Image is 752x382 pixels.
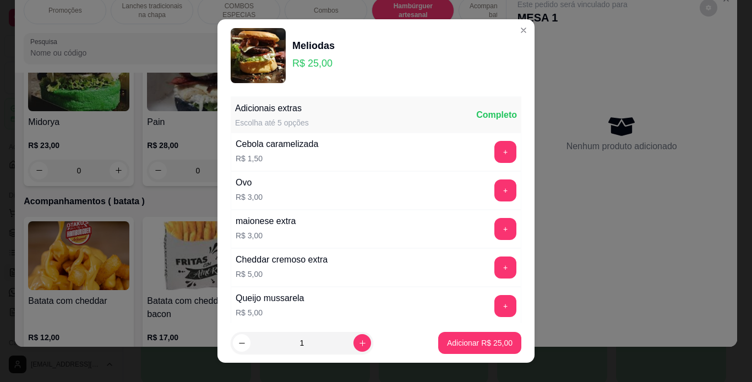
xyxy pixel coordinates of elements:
[236,176,263,189] div: Ovo
[353,334,371,352] button: increase-product-quantity
[476,108,517,122] div: Completo
[236,292,304,305] div: Queijo mussarela
[236,192,263,203] p: R$ 3,00
[236,138,318,151] div: Cebola caramelizada
[236,269,328,280] p: R$ 5,00
[494,295,516,317] button: add
[494,257,516,279] button: add
[292,38,335,53] div: Meliodas
[231,28,286,83] img: product-image
[236,253,328,266] div: Cheddar cremoso extra
[236,230,296,241] p: R$ 3,00
[447,337,513,348] p: Adicionar R$ 25,00
[494,141,516,163] button: add
[515,21,532,39] button: Close
[236,215,296,228] div: maionese extra
[236,307,304,318] p: R$ 5,00
[233,334,250,352] button: decrease-product-quantity
[494,179,516,201] button: add
[438,332,521,354] button: Adicionar R$ 25,00
[235,102,309,115] div: Adicionais extras
[292,56,335,71] p: R$ 25,00
[235,117,309,128] div: Escolha até 5 opções
[494,218,516,240] button: add
[236,153,318,164] p: R$ 1,50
